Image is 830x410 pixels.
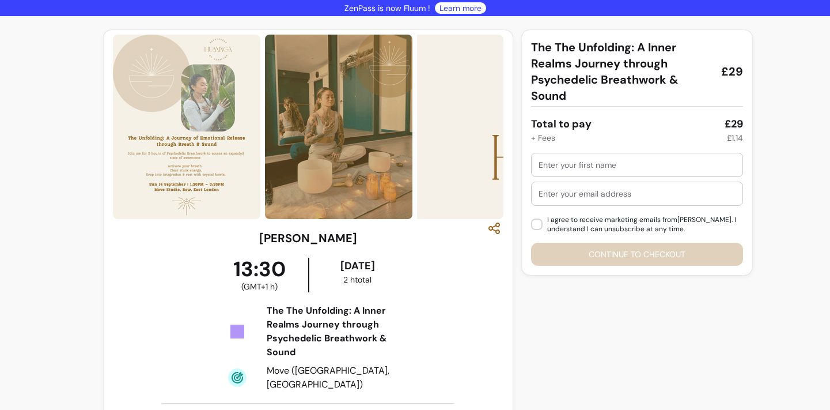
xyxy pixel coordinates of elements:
div: 13:30 [211,258,308,292]
input: Enter your first name [539,159,736,171]
img: Tickets Icon [228,322,247,341]
div: [DATE] [312,258,403,274]
div: Move ([GEOGRAPHIC_DATA], [GEOGRAPHIC_DATA]) [267,364,403,392]
div: + Fees [531,132,555,144]
div: £1.14 [727,132,743,144]
a: Learn more [439,2,482,14]
span: ( GMT+1 h ) [241,281,278,292]
input: Enter your email address [539,188,736,200]
img: https://d3pz9znudhj10h.cloudfront.net/d59d5dcd-5f0e-4a3b-8af3-7355232a7a28 [113,35,260,219]
p: ZenPass is now Fluum ! [344,2,430,14]
img: https://d3pz9znudhj10h.cloudfront.net/571f2dfd-105f-4c17-ba3a-510d5505fa71 [265,35,412,219]
span: The The Unfolding: A Inner Realms Journey through Psychedelic Breathwork & Sound [531,39,712,104]
div: The The Unfolding: A Inner Realms Journey through Psychedelic Breathwork & Sound [267,304,403,359]
div: £29 [725,116,743,132]
h3: [PERSON_NAME] [259,230,357,246]
span: £29 [721,63,743,80]
div: Total to pay [531,116,592,132]
div: 2 h total [312,274,403,285]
